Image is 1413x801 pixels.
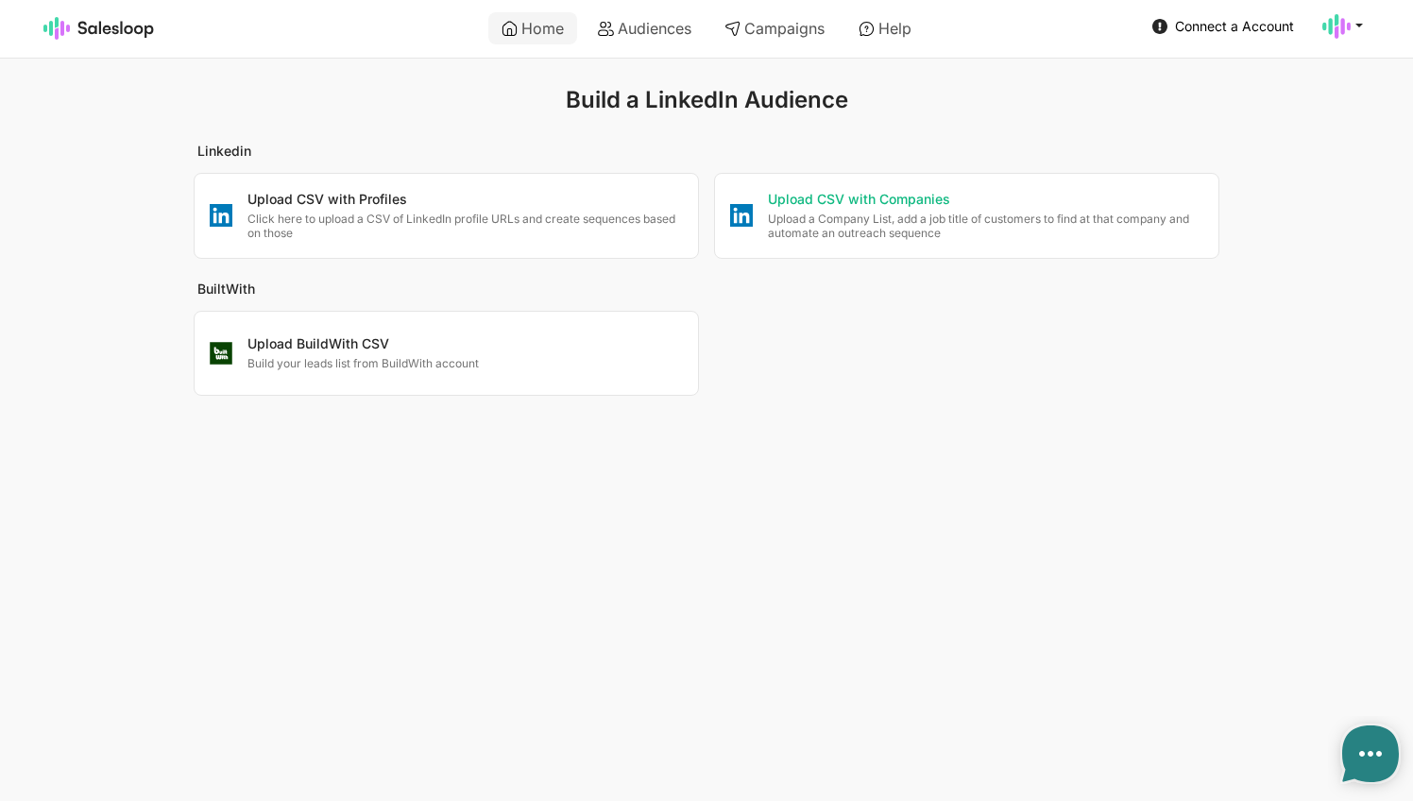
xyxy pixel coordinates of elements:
a: Home [488,12,577,44]
img: Salesloop [43,17,155,40]
h3: BuiltWith [197,281,1216,297]
a: Audiences [585,12,705,44]
p: Build your leads list from BuildWith account [247,356,683,370]
p: Upload CSV with Profiles [247,191,683,210]
p: Click here to upload a CSV of LinkedIn profile URLs and create sequences based on those [247,212,683,241]
p: Upload CSV with Companies [768,191,1203,210]
a: Help [845,12,925,44]
p: Upload a Company List, add a job title of customers to find at that company and automate an outre... [768,212,1203,241]
h3: Linkedin [197,144,1216,159]
h1: Build a LinkedIn Audience [186,87,1227,113]
span: Connect a Account [1175,18,1294,34]
a: Campaigns [711,12,838,44]
a: Connect a Account [1147,11,1300,41]
p: Upload BuildWith CSV [247,335,683,354]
